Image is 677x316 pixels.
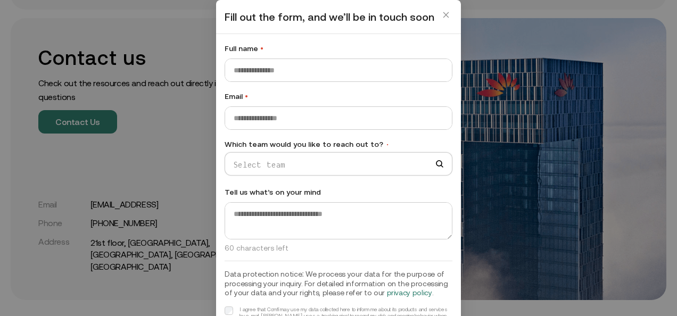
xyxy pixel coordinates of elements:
[225,43,452,54] label: Full name
[225,186,452,198] label: Tell us what’s on your mind
[437,6,455,23] button: Close
[385,141,390,148] span: •
[245,92,248,101] span: •
[225,270,452,298] h3: Data protection notice: We process your data for the purpose of processing your inquiry. For deta...
[387,288,432,297] a: privacy policy
[442,9,450,21] span: close
[225,90,452,102] label: Email
[260,44,263,53] span: •
[225,138,452,150] label: Which team would you like to reach out to?
[225,244,452,252] p: 60 characters left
